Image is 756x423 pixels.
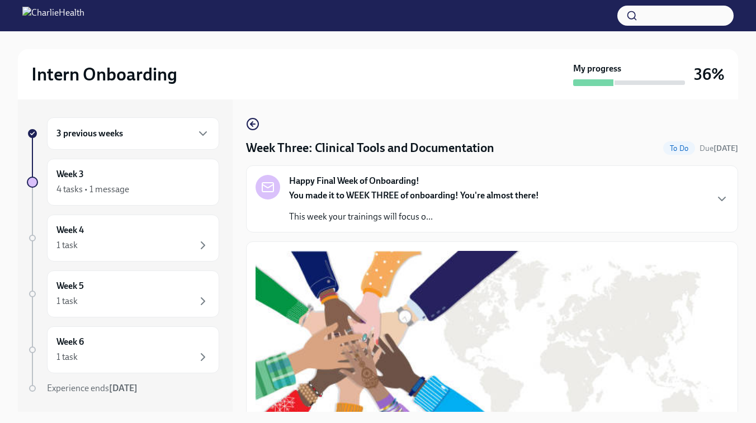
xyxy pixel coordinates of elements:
h6: Week 6 [56,336,84,348]
a: Week 34 tasks • 1 message [27,159,219,206]
h6: Week 5 [56,280,84,292]
a: Week 41 task [27,215,219,262]
strong: You made it to WEEK THREE of onboarding! You're almost there! [289,190,539,201]
h2: Intern Onboarding [31,63,177,85]
strong: Happy Final Week of Onboarding! [289,175,419,187]
h6: 3 previous weeks [56,127,123,140]
strong: [DATE] [714,144,738,153]
div: 4 tasks • 1 message [56,183,129,196]
div: 1 task [56,239,78,251]
p: This week your trainings will focus o... [289,211,539,223]
h4: Week Three: Clinical Tools and Documentation [246,140,494,156]
strong: [DATE] [109,383,138,393]
span: September 23rd, 2025 10:00 [700,143,738,154]
div: 1 task [56,351,78,363]
span: Experience ends [47,383,138,393]
span: To Do [663,144,695,153]
a: Week 51 task [27,270,219,317]
strong: My progress [573,63,621,75]
h6: Week 3 [56,168,84,180]
div: 3 previous weeks [47,117,219,150]
img: CharlieHealth [22,7,84,25]
h3: 36% [694,64,725,84]
h6: Week 4 [56,224,84,236]
span: Due [700,144,738,153]
a: Week 61 task [27,326,219,373]
div: 1 task [56,295,78,307]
